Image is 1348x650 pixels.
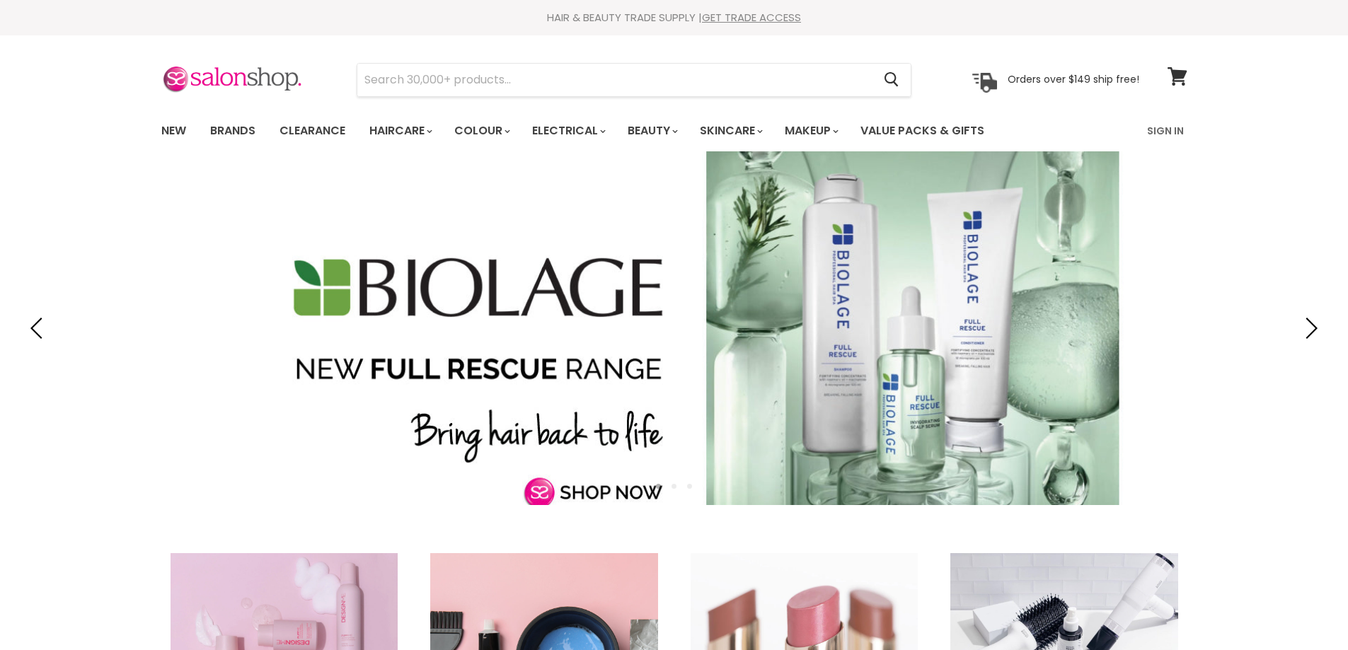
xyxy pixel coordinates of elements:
a: Colour [444,116,519,146]
a: Skincare [689,116,771,146]
ul: Main menu [151,110,1067,151]
nav: Main [144,110,1205,151]
a: Clearance [269,116,356,146]
a: Brands [200,116,266,146]
form: Product [357,63,911,97]
a: Haircare [359,116,441,146]
a: GET TRADE ACCESS [702,10,801,25]
li: Page dot 3 [687,484,692,489]
a: Makeup [774,116,847,146]
button: Search [873,64,911,96]
a: Sign In [1139,116,1192,146]
a: Electrical [522,116,614,146]
p: Orders over $149 ship free! [1008,73,1139,86]
a: Value Packs & Gifts [850,116,995,146]
a: Beauty [617,116,686,146]
input: Search [357,64,873,96]
a: New [151,116,197,146]
button: Next [1295,314,1323,342]
li: Page dot 1 [656,484,661,489]
button: Previous [25,314,53,342]
li: Page dot 2 [672,484,676,489]
div: HAIR & BEAUTY TRADE SUPPLY | [144,11,1205,25]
